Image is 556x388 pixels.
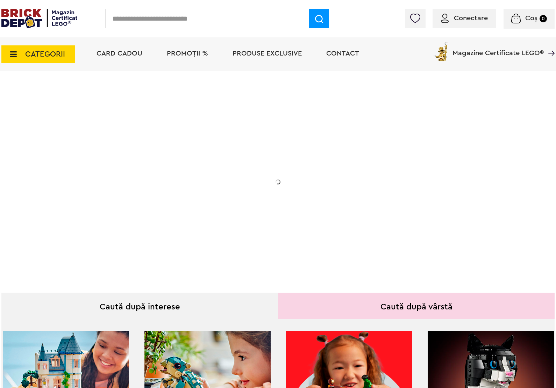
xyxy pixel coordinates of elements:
[278,293,555,319] div: Caută după vârstă
[525,15,537,22] span: Coș
[97,50,142,57] a: Card Cadou
[51,141,191,166] h1: Cadou VIP 40772
[540,15,547,22] small: 0
[51,218,191,227] div: Află detalii
[441,15,488,22] a: Conectare
[452,41,544,57] span: Magazine Certificate LEGO®
[544,41,555,47] a: Magazine Certificate LEGO®
[233,50,302,57] a: Produse exclusive
[25,50,65,58] span: CATEGORII
[454,15,488,22] span: Conectare
[326,50,359,57] a: Contact
[1,293,278,319] div: Caută după interese
[167,50,208,57] a: PROMOȚII %
[51,173,191,202] h2: Seria de sărbători: Fantomă luminoasă. Promoția este valabilă în perioada [DATE] - [DATE].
